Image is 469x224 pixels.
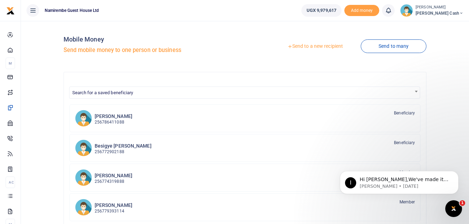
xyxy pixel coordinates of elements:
p: 256774319888 [95,178,132,185]
p: 256772902188 [95,149,152,155]
span: Beneficiary [394,110,415,116]
li: Ac [6,177,15,188]
h6: Besigye [PERSON_NAME] [95,143,152,149]
span: 1 [460,200,465,206]
a: WWr [PERSON_NAME] 256779393114 Member [69,193,421,221]
a: Add money [344,7,379,13]
a: profile-user [PERSON_NAME] [PERSON_NAME] Cash [400,4,463,17]
h6: [PERSON_NAME] [95,113,132,119]
span: Add money [344,5,379,16]
p: 256786411088 [95,119,132,126]
a: logo-small logo-large logo-large [6,8,15,13]
li: Wallet ballance [299,4,344,17]
a: PK [PERSON_NAME] 256774319888 Member [69,164,421,192]
span: Beneficiary [394,140,415,146]
p: 256779393114 [95,208,132,215]
h6: [PERSON_NAME] [95,202,132,208]
span: Namirembe Guest House Ltd [42,7,102,14]
a: Send to many [361,39,426,53]
a: AM [PERSON_NAME] 256786411088 Beneficiary [69,104,421,132]
span: Search for a saved beneficiary [69,87,420,99]
span: [PERSON_NAME] Cash [416,10,463,16]
span: UGX 9,979,617 [307,7,336,14]
img: logo-small [6,7,15,15]
img: WWr [75,199,92,216]
h5: Send mobile money to one person or business [64,47,242,54]
li: Toup your wallet [344,5,379,16]
iframe: Intercom notifications message [329,156,469,205]
a: Send to a new recipient [270,40,361,53]
h6: [PERSON_NAME] [95,173,132,179]
li: M [6,58,15,69]
img: profile-user [400,4,413,17]
h4: Mobile Money [64,36,242,43]
small: [PERSON_NAME] [416,5,463,10]
img: AM [75,110,92,127]
span: Search for a saved beneficiary [69,87,420,98]
iframe: Intercom live chat [445,200,462,217]
img: BN [75,140,92,156]
span: Search for a saved beneficiary [72,90,133,95]
img: PK [75,169,92,186]
a: UGX 9,979,617 [301,4,342,17]
a: BN Besigye [PERSON_NAME] 256772902188 Beneficiary [69,134,421,162]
